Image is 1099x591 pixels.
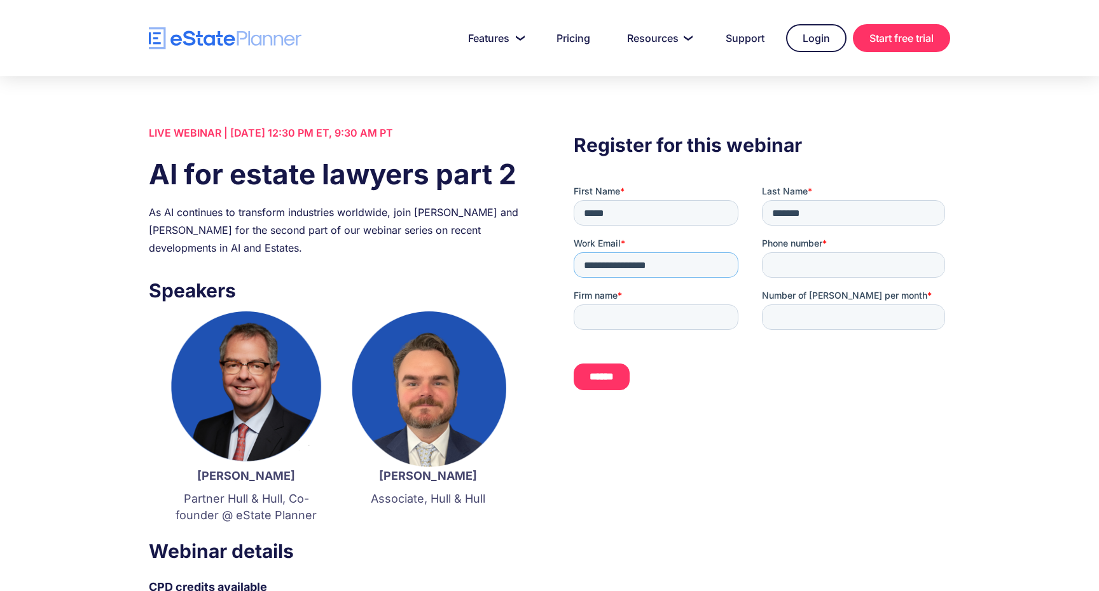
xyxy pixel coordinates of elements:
h3: Webinar details [149,536,525,566]
div: LIVE WEBINAR | [DATE] 12:30 PM ET, 9:30 AM PT [149,124,525,142]
h3: Register for this webinar [574,130,950,160]
strong: [PERSON_NAME] [197,469,295,482]
strong: [PERSON_NAME] [379,469,477,482]
a: Start free trial [853,24,950,52]
iframe: Form 0 [574,185,950,401]
a: Resources [612,25,704,51]
a: home [149,27,301,50]
a: Login [786,24,847,52]
p: Associate, Hull & Hull [350,491,506,507]
div: As AI continues to transform industries worldwide, join [PERSON_NAME] and [PERSON_NAME] for the s... [149,203,525,257]
a: Pricing [541,25,605,51]
a: Support [710,25,780,51]
p: Partner Hull & Hull, Co-founder @ eState Planner [168,491,324,524]
h3: Speakers [149,276,525,305]
a: Features [453,25,535,51]
h1: AI for estate lawyers part 2 [149,154,525,194]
